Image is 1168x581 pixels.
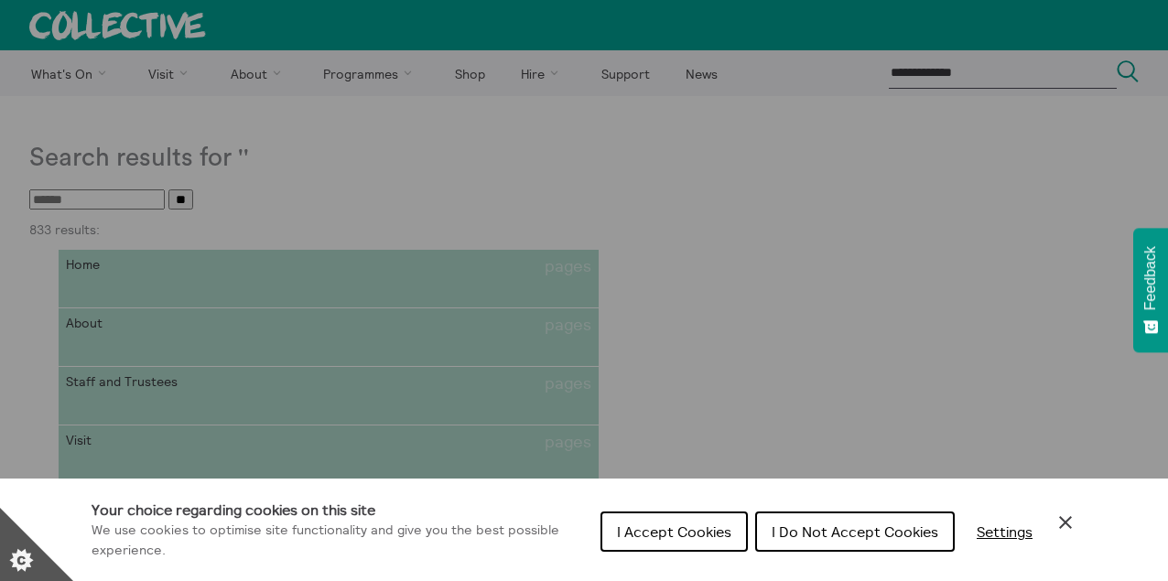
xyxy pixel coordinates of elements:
[1133,228,1168,352] button: Feedback - Show survey
[1054,511,1076,533] button: Close Cookie Control
[617,522,731,541] span: I Accept Cookies
[772,522,938,541] span: I Do Not Accept Cookies
[92,499,586,521] h1: Your choice regarding cookies on this site
[92,521,586,560] p: We use cookies to optimise site functionality and give you the best possible experience.
[755,511,955,552] button: I Do Not Accept Cookies
[1142,246,1159,310] span: Feedback
[962,513,1047,550] button: Settings
[600,511,748,552] button: I Accept Cookies
[977,522,1033,541] span: Settings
